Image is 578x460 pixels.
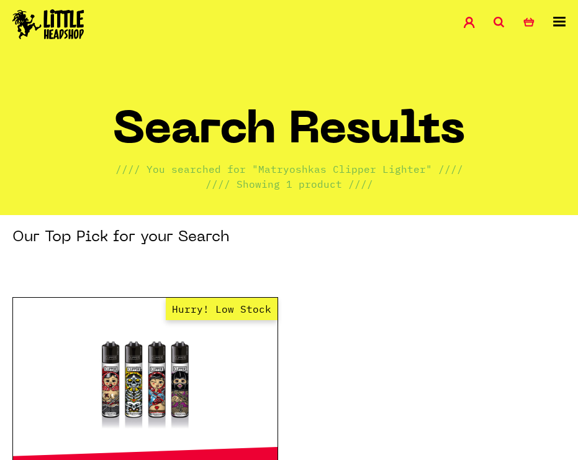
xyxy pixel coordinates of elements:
p: //// Showing 1 product //// [205,177,373,191]
a: Hurry! Low Stock [13,320,278,444]
p: //// You searched for "Matryoshkas Clipper Lighter" //// [115,162,463,177]
span: Hurry! Low Stock [166,298,278,320]
h1: Search Results [113,110,465,162]
h3: Our Top Pick for your Search [12,228,230,247]
img: Little Head Shop Logo [12,9,84,39]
